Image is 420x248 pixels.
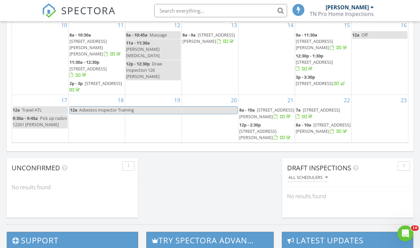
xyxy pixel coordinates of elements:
[296,52,351,73] a: 12:30p - 1:30p [STREET_ADDRESS]
[182,32,235,44] span: [STREET_ADDRESS][PERSON_NAME]
[286,95,295,106] a: Go to August 21, 2025
[230,95,238,106] a: Go to August 20, 2025
[343,20,351,31] a: Go to August 15, 2025
[126,32,148,38] span: 9a - 10:45a
[182,32,196,38] span: 8a - 9a
[352,95,408,143] td: Go to August 23, 2025
[12,95,68,143] td: Go to August 17, 2025
[60,95,68,106] a: Go to August 17, 2025
[295,143,351,184] td: Go to August 29, 2025
[343,143,351,153] a: Go to August 29, 2025
[296,31,351,52] a: 9a - 11:30a [STREET_ADDRESS][PERSON_NAME]
[69,80,83,86] span: 2p - 3p
[68,143,125,184] td: Go to August 25, 2025
[69,32,91,38] span: 8a - 10:30a
[182,31,237,45] a: 8a - 9a [STREET_ADDRESS][PERSON_NAME]
[173,20,181,31] a: Go to August 12, 2025
[125,143,182,184] td: Go to August 26, 2025
[79,107,134,113] span: Asbestos Inspector Training
[238,20,295,95] td: Go to August 14, 2025
[13,115,67,127] span: Pick up radon 12261 [PERSON_NAME]
[282,187,413,205] div: No results found
[116,143,125,153] a: Go to August 25, 2025
[296,53,323,59] span: 12:30p - 1:30p
[22,107,42,113] span: Travel ATL
[69,58,124,79] a: 11:30a - 12:30p [STREET_ADDRESS]
[303,107,340,113] span: [STREET_ADDRESS]
[12,163,60,172] span: Unconfirmed
[13,115,38,121] span: 9:30a - 9:45a
[288,175,328,180] div: All schedulers
[70,107,78,114] span: 12a
[69,59,99,65] span: 11:30a - 12:30p
[296,121,351,135] a: 8a - 10a [STREET_ADDRESS][PERSON_NAME]
[296,122,311,128] span: 8a - 10a
[12,143,68,184] td: Go to August 24, 2025
[296,32,317,38] span: 9a - 11:30a
[173,143,181,153] a: Go to August 26, 2025
[296,38,333,50] span: [STREET_ADDRESS][PERSON_NAME]
[230,143,238,153] a: Go to August 27, 2025
[69,80,122,93] a: 2p - 3p [STREET_ADDRESS]
[397,225,413,241] iframe: Intercom live chat
[296,122,351,134] a: 8a - 10a [STREET_ADDRESS][PERSON_NAME]
[352,143,408,184] td: Go to August 30, 2025
[61,3,116,17] span: SPECTORA
[296,107,301,113] span: 7a
[239,107,255,113] span: 8a - 10a
[296,59,333,65] span: [STREET_ADDRESS]
[287,173,329,182] button: All schedulers
[296,53,333,71] a: 12:30p - 1:30p [STREET_ADDRESS]
[116,95,125,106] a: Go to August 18, 2025
[326,4,369,11] div: [PERSON_NAME]
[150,32,167,38] span: Massage
[116,20,125,31] a: Go to August 11, 2025
[182,95,238,143] td: Go to August 20, 2025
[69,66,107,72] span: [STREET_ADDRESS]
[69,59,107,78] a: 11:30a - 12:30p [STREET_ADDRESS]
[411,225,419,231] span: 10
[42,9,116,23] a: SPECTORA
[352,32,360,38] span: 12a
[125,20,182,95] td: Go to August 12, 2025
[399,95,408,106] a: Go to August 23, 2025
[295,20,351,95] td: Go to August 15, 2025
[69,31,124,58] a: 8a - 10:30a [STREET_ADDRESS][PERSON_NAME][PERSON_NAME]
[12,20,68,95] td: Go to August 10, 2025
[399,143,408,153] a: Go to August 30, 2025
[362,32,368,38] span: Off
[69,32,122,57] a: 8a - 10:30a [STREET_ADDRESS][PERSON_NAME][PERSON_NAME]
[68,95,125,143] td: Go to August 18, 2025
[296,74,346,86] a: 3p - 3:30p [STREET_ADDRESS]
[296,122,351,134] span: [STREET_ADDRESS][PERSON_NAME]
[60,143,68,153] a: Go to August 24, 2025
[286,143,295,153] a: Go to August 28, 2025
[238,143,295,184] td: Go to August 28, 2025
[154,4,287,17] input: Search everything...
[239,122,261,128] span: 12p - 2:30p
[295,95,351,143] td: Go to August 22, 2025
[399,20,408,31] a: Go to August 16, 2025
[239,107,294,119] a: 8a - 10a [STREET_ADDRESS][PERSON_NAME]
[296,80,333,86] span: [STREET_ADDRESS]
[68,20,125,95] td: Go to August 11, 2025
[125,95,182,143] td: Go to August 19, 2025
[296,74,315,80] span: 3p - 3:30p
[126,40,150,46] span: 11a - 11:30a
[238,95,295,143] td: Go to August 21, 2025
[352,20,408,95] td: Go to August 16, 2025
[239,106,294,121] a: 8a - 10a [STREET_ADDRESS][PERSON_NAME]
[296,107,340,119] a: 7a [STREET_ADDRESS]
[239,128,276,140] span: [STREET_ADDRESS][PERSON_NAME]
[310,11,374,17] div: TN Pro Home Inspections
[296,106,351,121] a: 7a [STREET_ADDRESS]
[182,20,238,95] td: Go to August 13, 2025
[239,107,294,119] span: [STREET_ADDRESS][PERSON_NAME]
[69,80,124,94] a: 2p - 3p [STREET_ADDRESS]
[126,46,159,58] span: [PERSON_NAME][MEDICAL_DATA]
[126,61,150,67] span: 12p - 12:30p
[239,121,294,142] a: 12p - 2:30p [STREET_ADDRESS][PERSON_NAME]
[343,95,351,106] a: Go to August 22, 2025
[296,32,348,50] a: 9a - 11:30a [STREET_ADDRESS][PERSON_NAME]
[60,20,68,31] a: Go to August 10, 2025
